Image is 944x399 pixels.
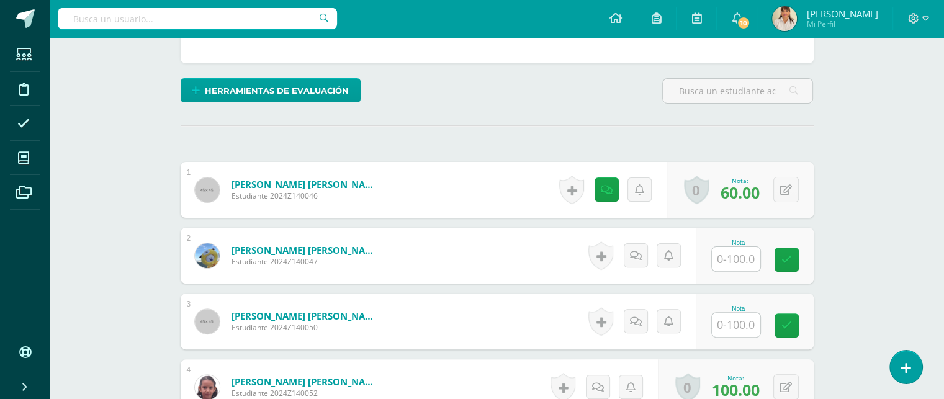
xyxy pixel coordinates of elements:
a: Herramientas de evaluación [181,78,361,102]
div: Nota [711,305,766,312]
span: Estudiante 2024Z140050 [232,322,380,333]
div: Nota: [721,176,760,185]
span: Estudiante 2024Z140047 [232,256,380,267]
a: [PERSON_NAME] [PERSON_NAME] [232,178,380,191]
span: Mi Perfil [806,19,878,29]
span: 60.00 [721,182,760,203]
img: eb9c201d5489f219b77271cf4c5a4202.png [195,243,220,268]
a: [PERSON_NAME] [PERSON_NAME] [232,375,380,388]
a: 0 [684,176,709,204]
img: 5c1941462bfddfd51120fb418145335e.png [772,6,797,31]
div: Nota [711,240,766,246]
a: [PERSON_NAME] [PERSON_NAME] [232,310,380,322]
a: [PERSON_NAME] [PERSON_NAME] [232,244,380,256]
span: Estudiante 2024Z140052 [232,388,380,398]
input: Busca un usuario... [58,8,337,29]
input: 0-100.0 [712,313,760,337]
input: 0-100.0 [712,247,760,271]
img: 45x45 [195,177,220,202]
span: [PERSON_NAME] [806,7,878,20]
div: Nota: [712,374,760,382]
img: 45x45 [195,309,220,334]
span: 10 [737,16,750,30]
input: Busca un estudiante aquí... [663,79,812,103]
span: Estudiante 2024Z140046 [232,191,380,201]
span: Herramientas de evaluación [205,79,349,102]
